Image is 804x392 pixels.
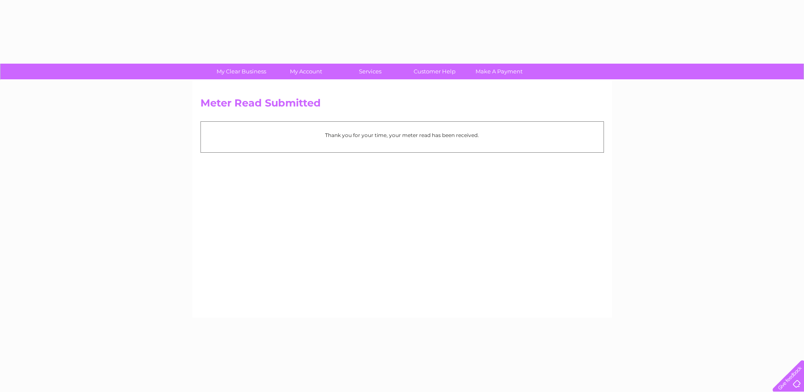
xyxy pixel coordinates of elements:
[205,131,599,139] p: Thank you for your time, your meter read has been received.
[206,64,276,79] a: My Clear Business
[400,64,470,79] a: Customer Help
[464,64,534,79] a: Make A Payment
[200,97,604,113] h2: Meter Read Submitted
[335,64,405,79] a: Services
[271,64,341,79] a: My Account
